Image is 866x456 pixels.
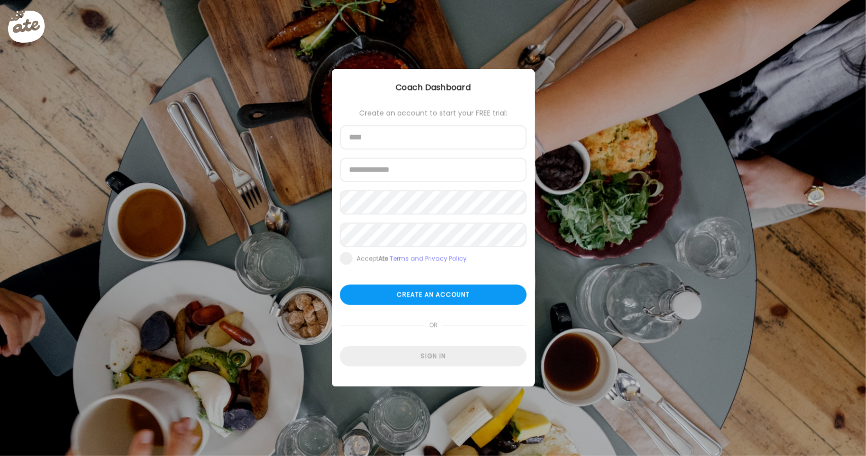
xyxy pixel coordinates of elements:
div: Sign in [340,346,527,367]
div: Coach Dashboard [332,82,535,94]
b: Ate [378,254,388,263]
div: Create an account to start your FREE trial: [340,109,527,117]
div: Accept [357,255,467,263]
a: Terms and Privacy Policy [390,254,467,263]
div: Create an account [340,285,527,305]
span: or [425,315,441,336]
